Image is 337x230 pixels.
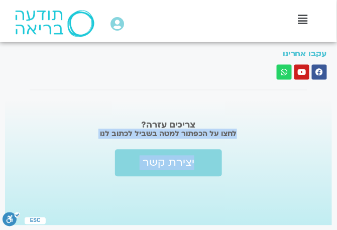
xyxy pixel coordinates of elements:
h2: לחצו על הכפתור למטה בשביל לכתוב לנו [5,129,332,139]
h2: צריכים עזרה? [5,121,332,131]
h3: עקבו אחרינו [10,50,327,59]
img: תודעה בריאה [15,10,94,37]
span: יצירת קשר [143,157,194,169]
a: יצירת קשר [115,150,222,177]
